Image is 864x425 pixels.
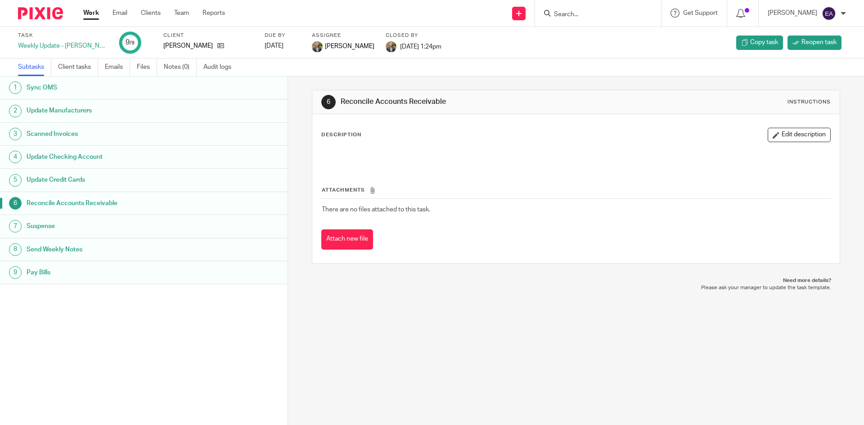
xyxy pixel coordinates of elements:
[9,174,22,187] div: 5
[137,58,157,76] a: Files
[9,128,22,140] div: 3
[9,81,22,94] div: 1
[321,95,336,109] div: 6
[312,32,374,39] label: Assignee
[321,284,831,291] p: Please ask your manager to update the task template.
[126,37,135,48] div: 9
[787,98,831,106] div: Instructions
[141,9,161,18] a: Clients
[18,32,108,39] label: Task
[27,150,195,164] h1: Update Checking Account
[736,36,783,50] a: Copy task
[322,188,365,192] span: Attachments
[163,32,253,39] label: Client
[27,266,195,279] h1: Pay Bills
[18,7,63,19] img: Pixie
[553,11,634,19] input: Search
[341,97,595,107] h1: Reconcile Accounts Receivable
[822,6,836,21] img: svg%3E
[83,9,99,18] a: Work
[9,197,22,210] div: 6
[9,220,22,233] div: 7
[265,32,301,39] label: Due by
[321,277,831,284] p: Need more details?
[265,41,301,50] div: [DATE]
[322,206,430,213] span: There are no files attached to this task.
[203,58,238,76] a: Audit logs
[18,58,51,76] a: Subtasks
[18,41,108,50] div: Weekly Update - [PERSON_NAME]
[750,38,778,47] span: Copy task
[9,151,22,163] div: 4
[400,43,441,49] span: [DATE] 1:24pm
[9,105,22,117] div: 2
[112,9,127,18] a: Email
[130,40,135,45] small: /9
[321,131,361,139] p: Description
[312,41,323,52] img: image.jpg
[164,58,197,76] a: Notes (0)
[27,127,195,141] h1: Scanned Invoices
[27,219,195,233] h1: Suspense
[787,36,841,50] a: Reopen task
[27,104,195,117] h1: Update Manufacturers
[801,38,837,47] span: Reopen task
[321,229,373,250] button: Attach new file
[58,58,98,76] a: Client tasks
[683,10,718,16] span: Get Support
[27,197,195,210] h1: Reconcile Accounts Receivable
[174,9,189,18] a: Team
[9,266,22,279] div: 9
[768,128,831,142] button: Edit description
[27,243,195,256] h1: Send Weekly Notes
[325,42,374,51] span: [PERSON_NAME]
[27,173,195,187] h1: Update Credit Cards
[768,9,817,18] p: [PERSON_NAME]
[202,9,225,18] a: Reports
[105,58,130,76] a: Emails
[163,41,213,50] p: [PERSON_NAME]
[386,41,396,52] img: image.jpg
[27,81,195,94] h1: Sync OMS
[386,32,441,39] label: Closed by
[9,243,22,256] div: 8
